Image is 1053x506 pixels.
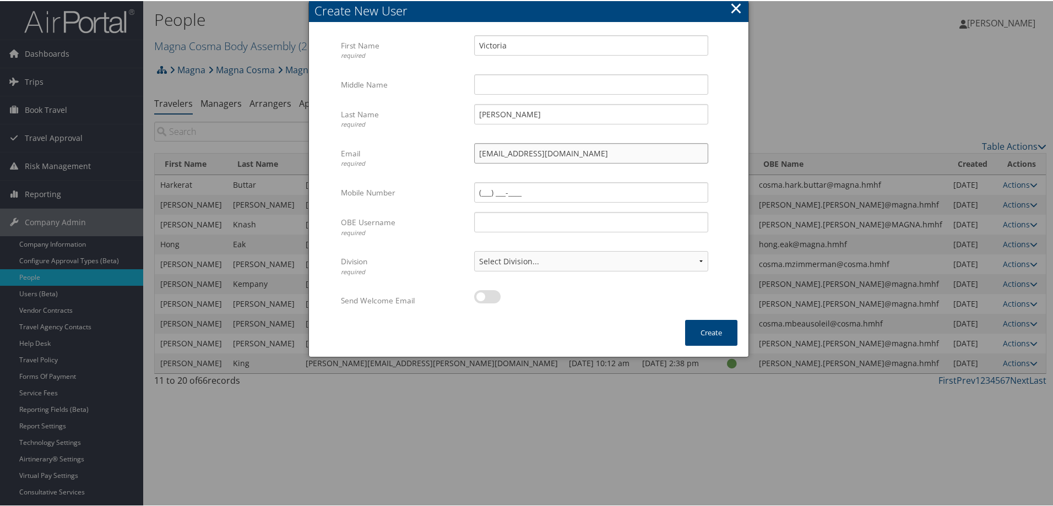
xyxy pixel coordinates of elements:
div: Create New User [314,1,748,18]
button: Create [685,319,737,345]
div: required [341,158,466,167]
label: Last Name [341,103,466,133]
label: Division [341,250,466,280]
label: Middle Name [341,73,466,94]
input: (___) ___-____ [474,181,708,202]
label: Send Welcome Email [341,289,466,310]
div: required [341,119,466,128]
label: First Name [341,34,466,64]
label: Email [341,142,466,172]
div: required [341,50,466,59]
div: required [341,227,466,237]
label: OBE Username [341,211,466,241]
label: Mobile Number [341,181,466,202]
div: required [341,266,466,276]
